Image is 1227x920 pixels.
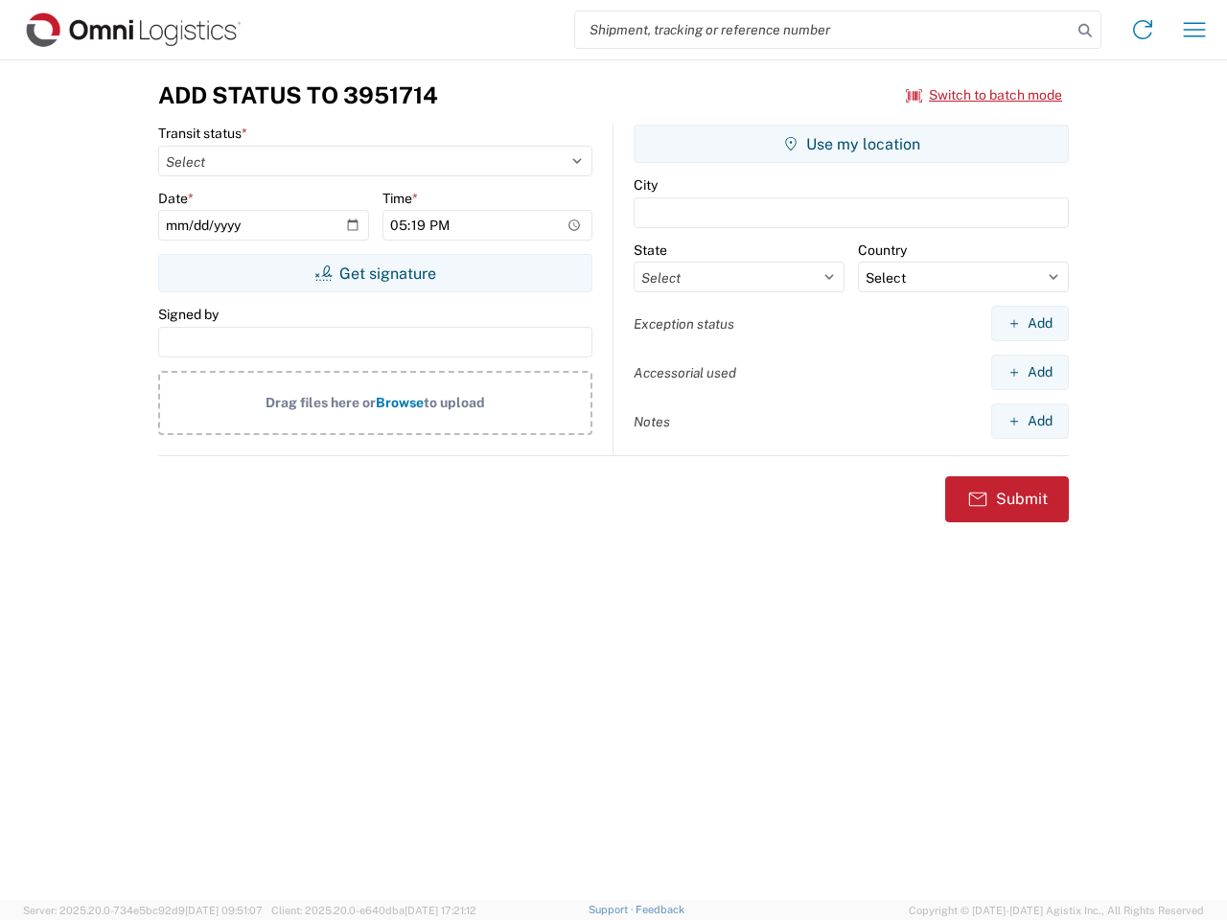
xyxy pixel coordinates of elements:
[266,395,376,410] span: Drag files here or
[382,190,418,207] label: Time
[23,905,263,916] span: Server: 2025.20.0-734e5bc92d9
[158,306,219,323] label: Signed by
[405,905,476,916] span: [DATE] 17:21:12
[589,904,637,915] a: Support
[158,81,438,109] h3: Add Status to 3951714
[634,364,736,381] label: Accessorial used
[906,80,1062,111] button: Switch to batch mode
[271,905,476,916] span: Client: 2025.20.0-e640dba
[991,355,1069,390] button: Add
[634,413,670,430] label: Notes
[185,905,263,916] span: [DATE] 09:51:07
[636,904,684,915] a: Feedback
[945,476,1069,522] button: Submit
[858,241,907,259] label: Country
[634,125,1069,163] button: Use my location
[991,403,1069,439] button: Add
[158,125,247,142] label: Transit status
[909,902,1204,919] span: Copyright © [DATE]-[DATE] Agistix Inc., All Rights Reserved
[634,176,658,194] label: City
[158,254,592,292] button: Get signature
[991,306,1069,341] button: Add
[575,11,1072,48] input: Shipment, tracking or reference number
[424,395,485,410] span: to upload
[158,190,194,207] label: Date
[634,241,667,259] label: State
[634,315,734,333] label: Exception status
[376,395,424,410] span: Browse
